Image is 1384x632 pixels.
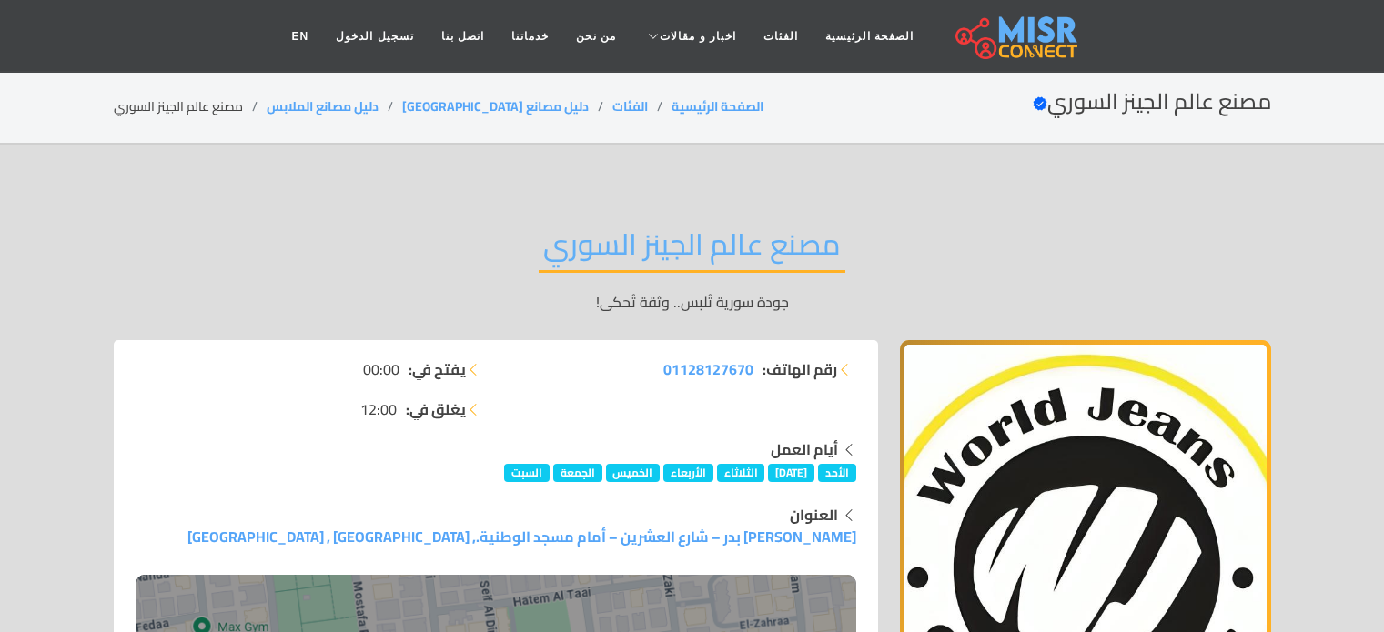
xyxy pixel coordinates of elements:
[406,398,466,420] strong: يغلق في:
[606,464,661,482] span: الخميس
[402,95,589,118] a: دليل مصانع [GEOGRAPHIC_DATA]
[750,19,812,54] a: الفئات
[663,356,753,383] span: 01128127670
[612,95,648,118] a: الفئات
[409,358,466,380] strong: يفتح في:
[771,436,838,463] strong: أيام العمل
[562,19,630,54] a: من نحن
[498,19,562,54] a: خدماتنا
[322,19,427,54] a: تسجيل الدخول
[504,464,550,482] span: السبت
[114,97,267,116] li: مصنع عالم الجينز السوري
[955,14,1077,59] img: main.misr_connect
[672,95,763,118] a: الصفحة الرئيسية
[812,19,927,54] a: الصفحة الرئيسية
[818,464,856,482] span: الأحد
[360,398,397,420] span: 12:00
[763,358,837,380] strong: رقم الهاتف:
[790,501,838,528] strong: العنوان
[553,464,602,482] span: الجمعة
[1033,89,1271,115] h2: مصنع عالم الجينز السوري
[278,19,323,54] a: EN
[630,19,750,54] a: اخبار و مقالات
[717,464,765,482] span: الثلاثاء
[663,358,753,380] a: 01128127670
[267,95,379,118] a: دليل مصانع الملابس
[768,464,814,482] span: [DATE]
[428,19,498,54] a: اتصل بنا
[660,28,736,45] span: اخبار و مقالات
[114,291,1271,313] p: جودة سورية تُلبس.. وثقة تُحكى!
[363,358,399,380] span: 00:00
[663,464,713,482] span: الأربعاء
[539,226,845,273] h2: مصنع عالم الجينز السوري
[1033,96,1047,111] svg: Verified account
